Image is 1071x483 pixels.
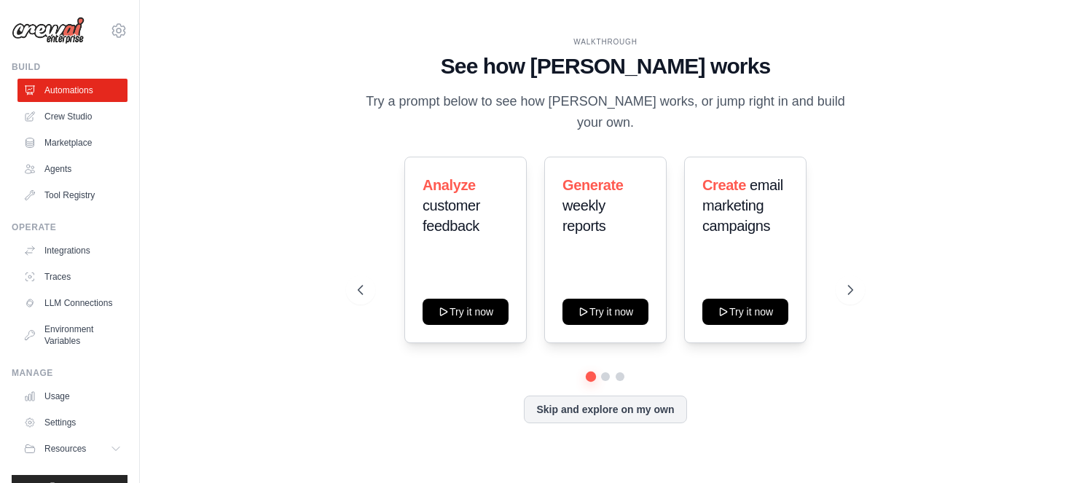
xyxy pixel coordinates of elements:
button: Try it now [423,299,509,325]
button: Try it now [562,299,648,325]
a: Crew Studio [17,105,127,128]
span: Analyze [423,177,476,193]
a: Settings [17,411,127,434]
button: Resources [17,437,127,460]
p: Try a prompt below to see how [PERSON_NAME] works, or jump right in and build your own. [361,91,850,134]
a: Integrations [17,239,127,262]
a: Usage [17,385,127,408]
div: WALKTHROUGH [358,36,853,47]
span: customer feedback [423,197,480,234]
h1: See how [PERSON_NAME] works [358,53,853,79]
a: Environment Variables [17,318,127,353]
button: Skip and explore on my own [524,396,686,423]
span: weekly reports [562,197,605,234]
div: Build [12,61,127,73]
a: Traces [17,265,127,288]
span: Resources [44,443,86,455]
a: Automations [17,79,127,102]
div: Manage [12,367,127,379]
span: Generate [562,177,624,193]
span: email marketing campaigns [702,177,783,234]
a: LLM Connections [17,291,127,315]
img: Logo [12,17,85,44]
a: Agents [17,157,127,181]
span: Create [702,177,746,193]
a: Marketplace [17,131,127,154]
button: Try it now [702,299,788,325]
div: Operate [12,221,127,233]
a: Tool Registry [17,184,127,207]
